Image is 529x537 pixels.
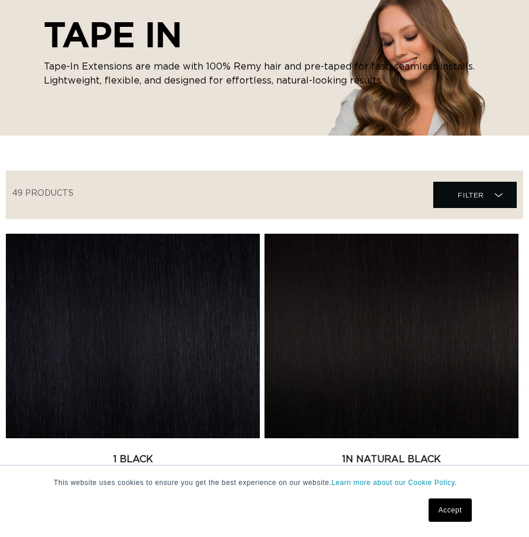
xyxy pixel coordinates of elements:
[44,60,486,88] p: Tape-In Extensions are made with 100% Remy hair and pre-taped for fast, seamless installs. Lightw...
[332,479,457,487] a: Learn more about our Cookie Policy.
[458,184,484,206] span: Filter
[429,498,472,522] a: Accept
[6,452,260,480] a: 1 Black Tape In
[433,182,517,208] summary: Filter
[471,481,529,537] iframe: Chat Widget
[12,189,74,198] span: 49 products
[44,14,486,55] h2: TAPE IN
[264,452,518,480] a: 1N Natural Black Tape In
[54,477,475,488] p: This website uses cookies to ensure you get the best experience on our website.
